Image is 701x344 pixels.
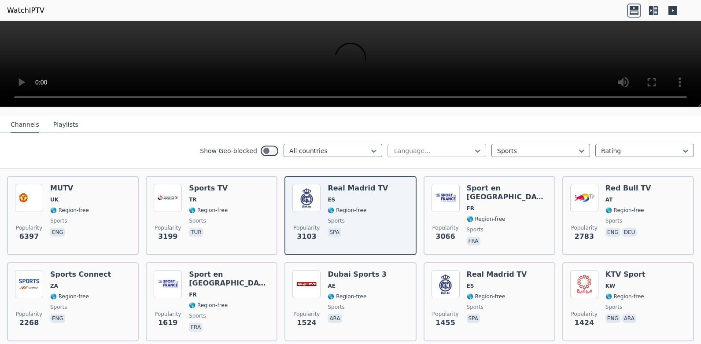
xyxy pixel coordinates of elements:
span: Popularity [155,224,181,231]
button: Channels [11,117,39,133]
span: TR [189,196,196,203]
img: Red Bull TV [570,184,598,212]
h6: MUTV [50,184,89,193]
span: UK [50,196,59,203]
img: Sports TV [154,184,182,212]
p: ara [622,314,636,323]
span: Popularity [293,224,320,231]
h6: Dubai Sports 3 [328,270,387,279]
span: FR [467,205,474,212]
span: sports [189,217,206,224]
img: Dubai Sports 3 [292,270,321,298]
span: AE [328,282,335,289]
p: eng [605,228,620,237]
p: spa [328,228,341,237]
span: 6397 [19,231,39,242]
h6: Real Madrid TV [328,184,388,193]
a: WatchIPTV [7,5,44,16]
span: 🌎 Region-free [50,207,89,214]
span: KW [605,282,616,289]
h6: Real Madrid TV [467,270,527,279]
p: fra [189,323,203,332]
h6: Sport en [GEOGRAPHIC_DATA] [467,184,547,201]
h6: Red Bull TV [605,184,651,193]
span: 🌎 Region-free [189,302,228,309]
img: Real Madrid TV [292,184,321,212]
span: 1455 [435,318,455,328]
span: sports [50,304,67,311]
span: 2783 [575,231,594,242]
span: 3199 [158,231,178,242]
span: 🌎 Region-free [605,293,644,300]
p: tur [189,228,203,237]
span: 🌎 Region-free [467,293,505,300]
p: eng [50,228,65,237]
span: Popularity [16,224,42,231]
p: ara [328,314,342,323]
span: 3103 [297,231,317,242]
h6: Sports TV [189,184,228,193]
span: ES [467,282,474,289]
span: 1619 [158,318,178,328]
span: 1524 [297,318,317,328]
span: sports [605,304,622,311]
button: Playlists [53,117,78,133]
span: Popularity [432,224,459,231]
span: Popularity [571,224,598,231]
p: fra [467,237,480,245]
h6: KTV Sport [605,270,646,279]
p: spa [467,314,480,323]
img: Real Madrid TV [432,270,460,298]
span: 2268 [19,318,39,328]
span: FR [189,291,196,298]
span: Popularity [293,311,320,318]
span: sports [467,226,483,233]
p: deu [622,228,637,237]
span: Popularity [16,311,42,318]
img: Sport en France [432,184,460,212]
label: Show Geo-blocked [200,146,257,155]
span: AT [605,196,613,203]
span: 🌎 Region-free [328,293,366,300]
img: KTV Sport [570,270,598,298]
h6: Sports Connect [50,270,111,279]
span: sports [605,217,622,224]
span: sports [328,217,344,224]
span: 🌎 Region-free [467,216,505,223]
p: eng [605,314,620,323]
span: ES [328,196,335,203]
span: Popularity [432,311,459,318]
span: 🌎 Region-free [328,207,366,214]
span: sports [50,217,67,224]
span: sports [328,304,344,311]
h6: Sport en [GEOGRAPHIC_DATA] [189,270,269,288]
img: MUTV [15,184,43,212]
span: ZA [50,282,58,289]
span: Popularity [155,311,181,318]
span: sports [189,312,206,319]
span: 🌎 Region-free [189,207,228,214]
p: eng [50,314,65,323]
span: 3066 [435,231,455,242]
img: Sport en France [154,270,182,298]
img: Sports Connect [15,270,43,298]
span: 🌎 Region-free [605,207,644,214]
span: Popularity [571,311,598,318]
span: 1424 [575,318,594,328]
span: sports [467,304,483,311]
span: 🌎 Region-free [50,293,89,300]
